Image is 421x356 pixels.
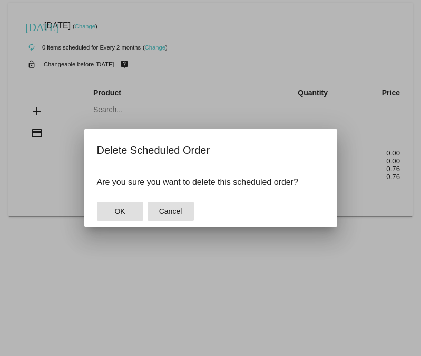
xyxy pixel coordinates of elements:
button: Close dialog [97,202,143,221]
span: OK [114,207,125,215]
p: Are you sure you want to delete this scheduled order? [97,177,325,187]
button: Close dialog [148,202,194,221]
span: Cancel [159,207,182,215]
h2: Delete Scheduled Order [97,142,325,159]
